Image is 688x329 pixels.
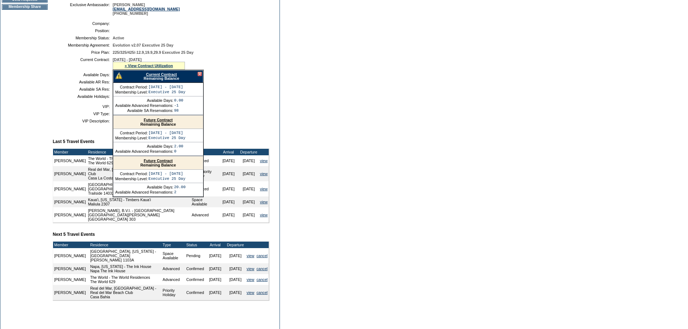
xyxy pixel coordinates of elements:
[185,242,205,248] td: Status
[185,248,205,263] td: Pending
[218,155,239,166] td: [DATE]
[148,85,185,89] td: [DATE] - [DATE]
[148,177,185,181] td: Executive 25 Day
[115,149,173,153] td: Available Advanced Reservations:
[53,274,87,285] td: [PERSON_NAME]
[161,263,185,274] td: Advanced
[239,181,259,196] td: [DATE]
[205,248,225,263] td: [DATE]
[146,72,177,77] a: Current Contract
[225,285,246,300] td: [DATE]
[53,155,87,166] td: [PERSON_NAME]
[185,274,205,285] td: Confirmed
[247,254,254,258] a: view
[174,149,183,153] td: 0
[53,263,87,274] td: [PERSON_NAME]
[174,103,183,108] td: -1
[191,181,218,196] td: Advanced
[256,277,268,282] a: cancel
[56,73,110,77] td: Available Days:
[205,263,225,274] td: [DATE]
[205,274,225,285] td: [DATE]
[56,112,110,116] td: VIP Type:
[225,242,246,248] td: Departure
[113,156,203,170] div: Remaining Balance
[53,242,87,248] td: Member
[239,196,259,207] td: [DATE]
[115,136,148,140] td: Membership Level:
[113,7,180,11] a: [EMAIL_ADDRESS][DOMAIN_NAME]
[2,4,48,10] td: Membership Share
[56,21,110,26] td: Company:
[113,3,180,16] span: [PERSON_NAME] [PHONE_NUMBER]
[225,274,246,285] td: [DATE]
[225,263,246,274] td: [DATE]
[161,274,185,285] td: Advanced
[113,50,194,55] span: 225/325/425/-12.9,19.9,29.9 Executive 25 Day
[56,87,110,91] td: Available SA Res:
[260,200,268,204] a: view
[125,64,173,68] a: » View Contract Utilization
[174,108,183,113] td: 98
[87,196,191,207] td: Kaua'i, [US_STATE] - Timbers Kaua'i Maliula 2307
[161,248,185,263] td: Space Available
[161,285,185,300] td: Priority Holiday
[174,190,186,194] td: 2
[113,57,142,62] span: [DATE] - [DATE]
[247,290,254,295] a: view
[161,242,185,248] td: Type
[116,73,122,79] img: There are insufficient days and/or tokens to cover this reservation
[89,285,162,300] td: Real del Mar, [GEOGRAPHIC_DATA] - Real del Mar Beach Club Casa Bahia
[56,80,110,84] td: Available AR Res:
[174,144,183,148] td: 2.00
[191,196,218,207] td: Space Available
[239,155,259,166] td: [DATE]
[53,166,87,181] td: [PERSON_NAME]
[148,131,185,135] td: [DATE] - [DATE]
[239,207,259,222] td: [DATE]
[115,190,173,194] td: Available Advanced Reservations:
[115,98,173,103] td: Available Days:
[218,181,239,196] td: [DATE]
[89,248,162,263] td: [GEOGRAPHIC_DATA], [US_STATE] - [GEOGRAPHIC_DATA] [PERSON_NAME] 1103A
[144,159,173,163] a: Future Contract
[191,166,218,181] td: Non-priority Holiday
[87,149,191,155] td: Residence
[89,263,162,274] td: Napa, [US_STATE] - The Ink House Napa The Ink House
[53,248,87,263] td: [PERSON_NAME]
[218,149,239,155] td: Arrival
[56,104,110,109] td: VIP:
[56,36,110,40] td: Membership Status:
[115,90,148,94] td: Membership Level:
[174,98,183,103] td: 0.00
[87,181,191,196] td: [GEOGRAPHIC_DATA], [US_STATE] - Mountainside at [GEOGRAPHIC_DATA] Trailside 14032
[87,166,191,181] td: Real del Mar, [GEOGRAPHIC_DATA] - Real del Mar Beach Club Casa La Costa
[56,94,110,99] td: Available Holidays:
[113,70,203,83] div: Remaining Balance
[53,232,95,237] b: Next 5 Travel Events
[115,177,148,181] td: Membership Level:
[191,155,218,166] td: Advanced
[218,207,239,222] td: [DATE]
[53,285,87,300] td: [PERSON_NAME]
[185,263,205,274] td: Confirmed
[115,108,173,113] td: Available SA Reservations:
[113,43,173,47] span: Evolution v2.07 Executive 25 Day
[218,166,239,181] td: [DATE]
[148,172,185,176] td: [DATE] - [DATE]
[148,90,185,94] td: Executive 25 Day
[256,254,268,258] a: cancel
[53,207,87,222] td: [PERSON_NAME]
[260,213,268,217] a: view
[115,172,148,176] td: Contract Period:
[225,248,246,263] td: [DATE]
[56,3,110,16] td: Exclusive Ambassador:
[87,207,191,222] td: [PERSON_NAME], B.V.I. - [GEOGRAPHIC_DATA] [GEOGRAPHIC_DATA][PERSON_NAME] [GEOGRAPHIC_DATA] 303
[87,155,191,166] td: The World - The World Residences The World 629
[239,149,259,155] td: Departure
[191,149,218,155] td: Type
[144,118,173,122] a: Future Contract
[205,242,225,248] td: Arrival
[205,285,225,300] td: [DATE]
[191,207,218,222] td: Advanced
